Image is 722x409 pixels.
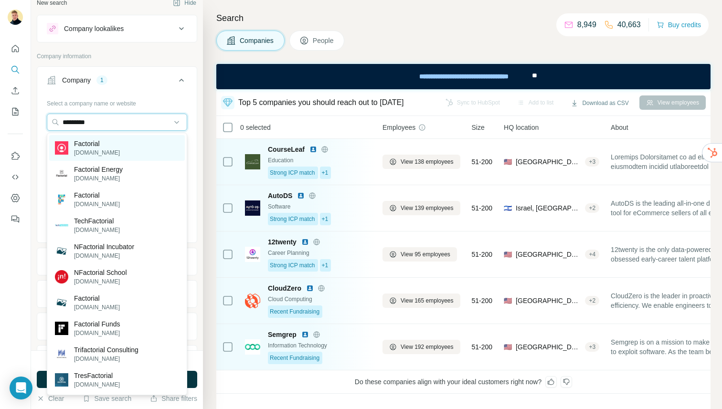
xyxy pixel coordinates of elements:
[401,343,454,351] span: View 192 employees
[657,18,701,31] button: Buy credits
[322,168,329,177] span: +1
[245,154,260,169] img: Logo of CourseLeaf
[504,342,512,352] span: 🇺🇸
[516,157,581,167] span: [GEOGRAPHIC_DATA], [US_STATE]
[504,250,512,259] span: 🇺🇸
[74,371,120,380] p: TresFactorial
[74,148,120,157] p: [DOMAIN_NAME]
[516,250,581,259] span: [GEOGRAPHIC_DATA], [US_STATE]
[37,52,197,61] p: Company information
[472,123,485,132] span: Size
[309,146,317,153] img: LinkedIn logo
[8,189,23,207] button: Dashboard
[37,17,197,40] button: Company lookalikes
[504,157,512,167] span: 🇺🇸
[74,190,120,200] p: Factorial
[472,203,493,213] span: 51-200
[55,193,68,206] img: Factorial
[472,157,493,167] span: 51-200
[74,380,120,389] p: [DOMAIN_NAME]
[216,64,711,89] iframe: Banner
[74,226,120,234] p: [DOMAIN_NAME]
[270,354,319,362] span: Recent Fundraising
[472,250,493,259] span: 51-200
[268,191,292,200] span: AutoDS
[47,95,187,108] div: Select a company name or website
[401,250,450,259] span: View 95 employees
[268,237,297,247] span: 12twenty
[268,202,371,211] div: Software
[270,307,319,316] span: Recent Fundraising
[55,219,68,232] img: TechFactorial
[617,19,641,31] p: 40,663
[37,315,197,338] button: Annual revenue ($)
[8,168,23,186] button: Use Surfe API
[268,295,371,304] div: Cloud Computing
[245,294,260,308] img: Logo of CloudZero
[401,157,454,166] span: View 138 employees
[268,156,371,165] div: Education
[37,371,197,388] button: Run search
[74,345,138,355] p: Trifactorial Consulting
[382,123,415,132] span: Employees
[301,238,309,246] img: LinkedIn logo
[74,294,120,303] p: Factorial
[8,103,23,120] button: My lists
[245,339,260,355] img: Logo of Semgrep
[240,123,271,132] span: 0 selected
[270,215,315,223] span: Strong ICP match
[64,24,124,33] div: Company lookalikes
[382,247,457,262] button: View 95 employees
[382,155,460,169] button: View 138 employees
[74,242,134,252] p: NFactorial Incubator
[322,261,329,270] span: +1
[74,139,120,148] p: Factorial
[83,394,131,403] button: Save search
[150,394,197,403] button: Share filters
[8,40,23,57] button: Quick start
[96,76,107,84] div: 1
[585,296,599,305] div: + 2
[301,331,309,338] img: LinkedIn logo
[516,203,581,213] span: Israel, [GEOGRAPHIC_DATA]
[516,342,581,352] span: [GEOGRAPHIC_DATA], [US_STATE]
[55,322,68,335] img: Factorial Funds
[55,270,68,283] img: NFactorial School
[268,145,305,154] span: CourseLeaf
[8,147,23,165] button: Use Surfe on LinkedIn
[74,200,120,209] p: [DOMAIN_NAME]
[516,296,581,305] span: [GEOGRAPHIC_DATA], [US_STATE]
[585,204,599,212] div: + 2
[245,247,260,262] img: Logo of 12twenty
[240,36,275,45] span: Companies
[216,370,711,394] div: Do these companies align with your ideal customers right now?
[268,283,301,293] span: CloudZero
[55,167,68,180] img: Factorial Energy
[8,210,23,228] button: Feedback
[577,19,596,31] p: 8,949
[37,394,64,403] button: Clear
[504,203,512,213] span: 🇮🇱
[382,294,460,308] button: View 165 employees
[585,157,599,166] div: + 3
[8,82,23,99] button: Enrich CSV
[37,69,197,95] button: Company1
[74,174,123,183] p: [DOMAIN_NAME]
[270,168,315,177] span: Strong ICP match
[268,330,297,339] span: Semgrep
[74,303,120,312] p: [DOMAIN_NAME]
[37,347,197,370] button: Employees (size)
[268,249,371,257] div: Career Planning
[74,277,127,286] p: [DOMAIN_NAME]
[585,343,599,351] div: + 3
[74,319,120,329] p: Factorial Funds
[10,377,32,399] div: Open Intercom Messenger
[306,284,314,292] img: LinkedIn logo
[55,296,68,309] img: Factorial
[322,215,329,223] span: +1
[401,296,454,305] span: View 165 employees
[74,216,120,226] p: TechFactorial
[55,373,68,387] img: TresFactorial
[611,123,628,132] span: About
